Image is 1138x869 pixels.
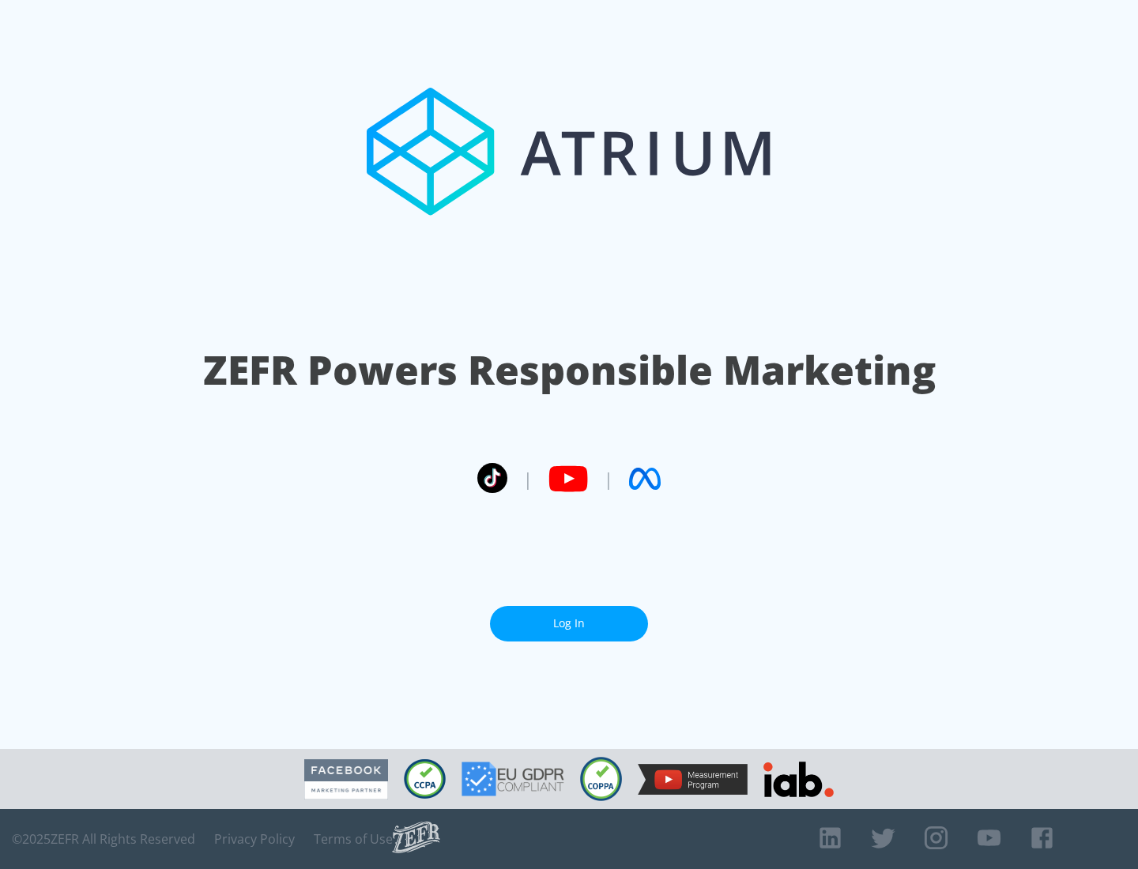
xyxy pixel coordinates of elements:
span: | [523,467,533,491]
img: GDPR Compliant [462,762,564,796]
img: COPPA Compliant [580,757,622,801]
a: Privacy Policy [214,831,295,847]
img: YouTube Measurement Program [638,764,748,795]
span: | [604,467,613,491]
img: IAB [763,762,834,797]
img: CCPA Compliant [404,759,446,799]
h1: ZEFR Powers Responsible Marketing [203,343,936,397]
span: © 2025 ZEFR All Rights Reserved [12,831,195,847]
img: Facebook Marketing Partner [304,759,388,799]
a: Terms of Use [314,831,393,847]
a: Log In [490,606,648,641]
